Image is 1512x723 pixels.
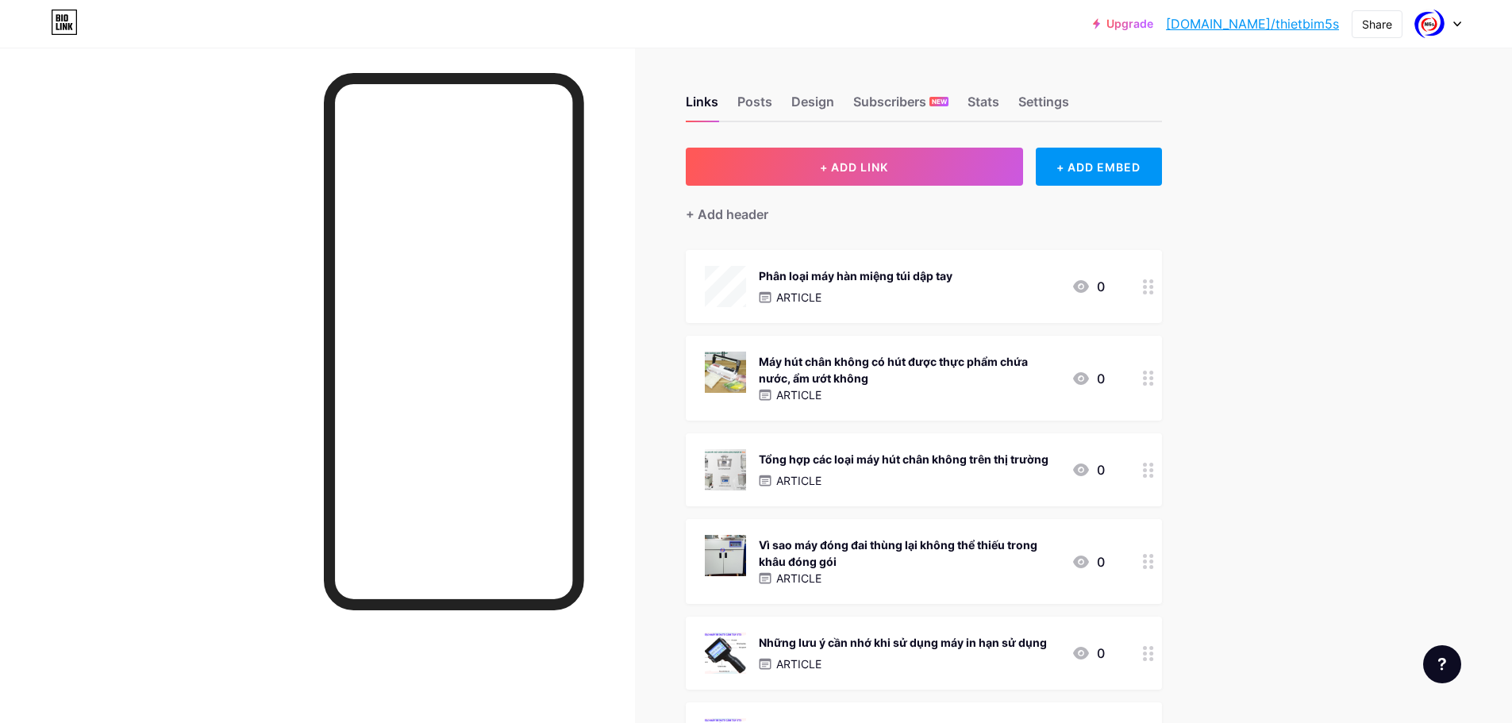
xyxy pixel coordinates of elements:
[1018,92,1069,121] div: Settings
[759,451,1048,467] div: Tổng hợp các loại máy hút chân không trên thị trường
[1071,460,1105,479] div: 0
[759,536,1059,570] div: Vì sao máy đóng đai thùng lại không thể thiếu trong khâu đóng gói
[686,148,1023,186] button: + ADD LINK
[776,289,821,306] p: ARTICLE
[1071,552,1105,571] div: 0
[1093,17,1153,30] a: Upgrade
[705,449,746,490] img: Tổng hợp các loại máy hút chân không trên thị trường
[1071,644,1105,663] div: 0
[776,386,821,403] p: ARTICLE
[1071,277,1105,296] div: 0
[686,205,768,224] div: + Add header
[791,92,834,121] div: Design
[759,353,1059,386] div: Máy hút chân không có hút được thực phẩm chứa nước, ẩm ướt không
[776,656,821,672] p: ARTICLE
[759,634,1047,651] div: Những lưu ý cần nhớ khi sử dụng máy in hạn sử dụng
[705,633,746,674] img: Những lưu ý cần nhớ khi sử dụng máy in hạn sử dụng
[705,535,746,576] img: Vì sao máy đóng đai thùng lại không thể thiếu trong khâu đóng gói
[1166,14,1339,33] a: [DOMAIN_NAME]/thietbim5s
[1362,16,1392,33] div: Share
[968,92,999,121] div: Stats
[1036,148,1162,186] div: + ADD EMBED
[705,352,746,393] img: Máy hút chân không có hút được thực phẩm chứa nước, ẩm ướt không
[853,92,948,121] div: Subscribers
[1071,369,1105,388] div: 0
[776,570,821,586] p: ARTICLE
[1414,9,1445,39] img: thietbim5s
[686,92,718,121] div: Links
[776,472,821,489] p: ARTICLE
[932,97,947,106] span: NEW
[759,267,952,284] div: Phân loại máy hàn miệng túi dập tay
[820,160,888,174] span: + ADD LINK
[737,92,772,121] div: Posts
